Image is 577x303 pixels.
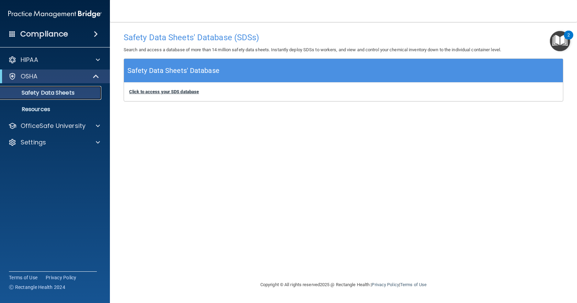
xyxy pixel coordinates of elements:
a: Settings [8,138,100,147]
p: Search and access a database of more than 14 million safety data sheets. Instantly deploy SDSs to... [124,46,563,54]
a: Privacy Policy [372,282,399,287]
a: OSHA [8,72,100,80]
iframe: Drift Widget Chat Controller [458,254,569,282]
a: Terms of Use [9,274,37,281]
p: Settings [21,138,46,147]
span: Ⓒ Rectangle Health 2024 [9,284,65,291]
img: PMB logo [8,7,102,21]
h5: Safety Data Sheets' Database [127,65,219,77]
p: HIPAA [21,56,38,64]
p: Safety Data Sheets [4,89,98,96]
p: OSHA [21,72,38,80]
h4: Safety Data Sheets' Database (SDSs) [124,33,563,42]
div: Copyright © All rights reserved 2025 @ Rectangle Health | | [218,274,469,296]
div: 2 [567,35,570,44]
button: Open Resource Center, 2 new notifications [550,31,570,51]
a: HIPAA [8,56,100,64]
a: Click to access your SDS database [129,89,199,94]
a: OfficeSafe University [8,122,100,130]
a: Privacy Policy [46,274,77,281]
h4: Compliance [20,29,68,39]
p: Resources [4,106,98,113]
a: Terms of Use [400,282,427,287]
p: OfficeSafe University [21,122,86,130]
